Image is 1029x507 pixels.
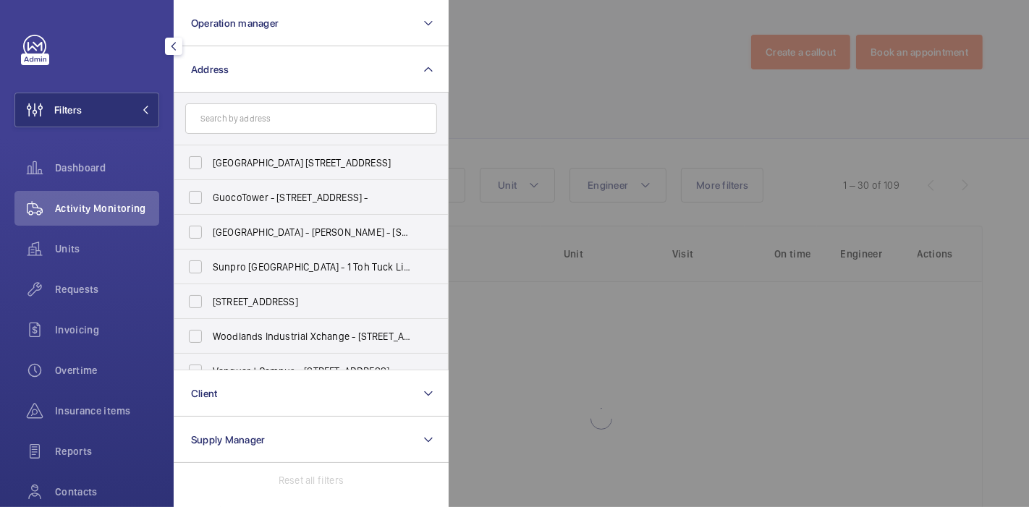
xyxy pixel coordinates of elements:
span: Filters [54,103,82,117]
span: Overtime [55,363,159,378]
span: Dashboard [55,161,159,175]
span: Units [55,242,159,256]
span: Requests [55,282,159,297]
span: Insurance items [55,404,159,418]
button: Filters [14,93,159,127]
span: Reports [55,444,159,459]
span: Contacts [55,485,159,499]
span: Invoicing [55,323,159,337]
span: Activity Monitoring [55,201,159,216]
